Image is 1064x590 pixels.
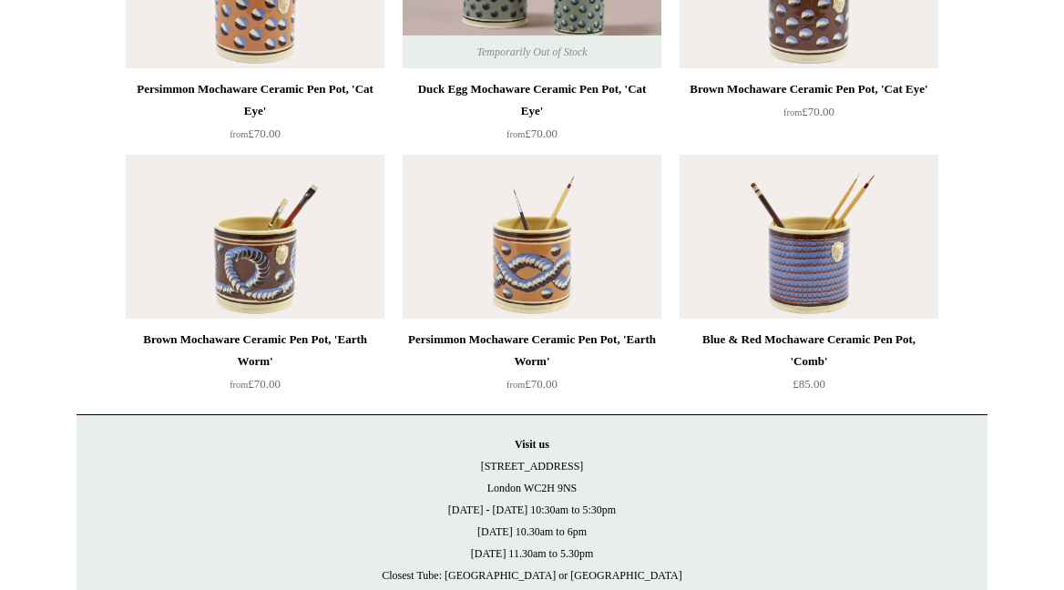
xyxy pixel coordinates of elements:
span: from [230,129,248,139]
div: Persimmon Mochaware Ceramic Pen Pot, 'Earth Worm' [407,329,657,372]
span: Temporarily Out of Stock [458,36,605,68]
a: Blue & Red Mochaware Ceramic Pen Pot, 'Comb' £85.00 [680,329,938,403]
img: Blue & Red Mochaware Ceramic Pen Pot, 'Comb' [680,155,938,319]
div: Duck Egg Mochaware Ceramic Pen Pot, 'Cat Eye' [407,78,657,122]
span: £70.00 [783,105,834,118]
a: Brown Mochaware Ceramic Pen Pot, 'Earth Worm' Brown Mochaware Ceramic Pen Pot, 'Earth Worm' [126,155,384,319]
img: Persimmon Mochaware Ceramic Pen Pot, 'Earth Worm' [403,155,661,319]
span: from [506,129,525,139]
div: Blue & Red Mochaware Ceramic Pen Pot, 'Comb' [684,329,934,372]
span: £85.00 [793,377,825,391]
div: Persimmon Mochaware Ceramic Pen Pot, 'Cat Eye' [130,78,380,122]
a: Blue & Red Mochaware Ceramic Pen Pot, 'Comb' Blue & Red Mochaware Ceramic Pen Pot, 'Comb' [680,155,938,319]
a: Persimmon Mochaware Ceramic Pen Pot, 'Cat Eye' from£70.00 [126,78,384,153]
span: from [506,380,525,390]
span: £70.00 [230,127,281,140]
a: Persimmon Mochaware Ceramic Pen Pot, 'Earth Worm' from£70.00 [403,329,661,403]
a: Persimmon Mochaware Ceramic Pen Pot, 'Earth Worm' Persimmon Mochaware Ceramic Pen Pot, 'Earth Worm' [403,155,661,319]
strong: Visit us [515,438,549,451]
div: Brown Mochaware Ceramic Pen Pot, 'Earth Worm' [130,329,380,372]
a: Duck Egg Mochaware Ceramic Pen Pot, 'Cat Eye' from£70.00 [403,78,661,153]
p: [STREET_ADDRESS] London WC2H 9NS [DATE] - [DATE] 10:30am to 5:30pm [DATE] 10.30am to 6pm [DATE] 1... [95,433,969,586]
img: Brown Mochaware Ceramic Pen Pot, 'Earth Worm' [126,155,384,319]
span: from [230,380,248,390]
a: Brown Mochaware Ceramic Pen Pot, 'Cat Eye' from£70.00 [680,78,938,153]
div: Brown Mochaware Ceramic Pen Pot, 'Cat Eye' [684,78,934,100]
span: £70.00 [230,377,281,391]
span: £70.00 [506,127,558,140]
a: Brown Mochaware Ceramic Pen Pot, 'Earth Worm' from£70.00 [126,329,384,403]
span: £70.00 [506,377,558,391]
span: from [783,107,802,117]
